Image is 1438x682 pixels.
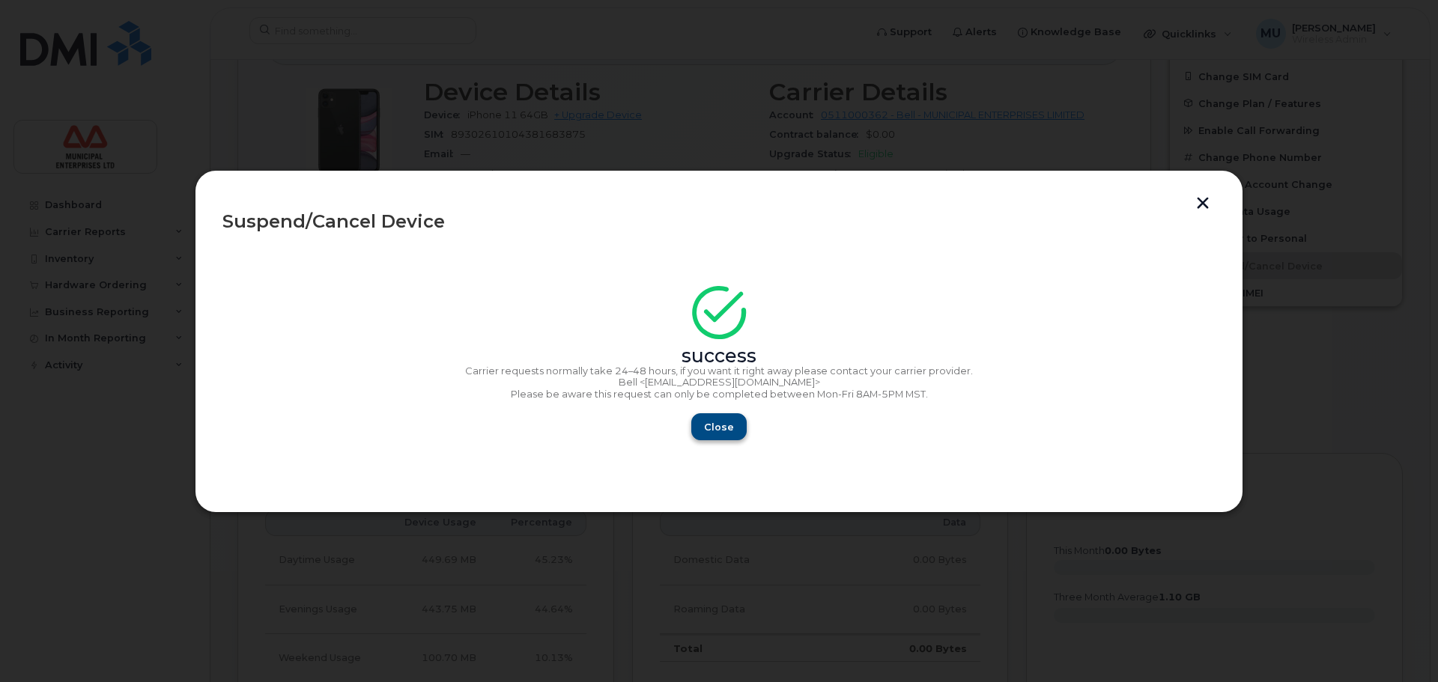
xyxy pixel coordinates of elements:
[691,413,747,440] button: Close
[704,420,734,434] span: Close
[222,365,1216,377] p: Carrier requests normally take 24–48 hours, if you want it right away please contact your carrier...
[222,377,1216,389] p: Bell <[EMAIL_ADDRESS][DOMAIN_NAME]>
[222,350,1216,362] div: success
[222,213,1216,231] div: Suspend/Cancel Device
[222,389,1216,401] p: Please be aware this request can only be completed between Mon-Fri 8AM-5PM MST.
